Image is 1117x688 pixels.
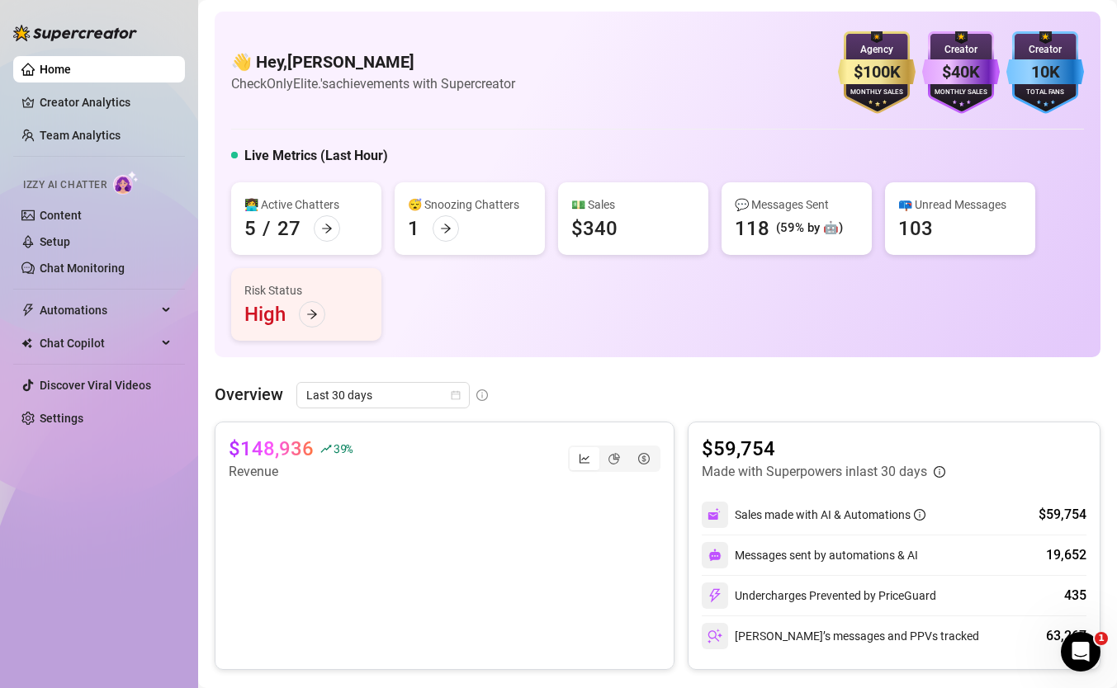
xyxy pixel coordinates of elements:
span: calendar [451,390,461,400]
span: info-circle [476,389,488,401]
img: AI Chatter [113,171,139,195]
a: Team Analytics [40,129,121,142]
div: $59,754 [1039,505,1086,525]
a: Creator Analytics [40,89,172,115]
div: Undercharges Prevented by PriceGuard [702,582,936,609]
article: $59,754 [702,436,945,462]
div: segmented control [568,445,660,472]
span: 39 % [334,441,353,456]
span: rise [320,443,332,455]
iframe: Intercom live chat [1061,632,1100,672]
span: Automations [40,297,157,323]
span: pie-chart [608,453,620,464]
article: Revenue [229,462,353,482]
a: Discover Viral Videos [40,379,151,392]
article: Made with Superpowers in last 30 days [702,462,927,482]
article: $148,936 [229,436,314,462]
div: $100K [838,59,916,85]
article: Check OnlyElite.'s achievements with Supercreator [231,73,515,94]
div: 😴 Snoozing Chatters [408,196,532,214]
a: Setup [40,235,70,248]
a: Content [40,209,82,222]
span: info-circle [914,509,925,521]
div: 📪 Unread Messages [898,196,1022,214]
span: arrow-right [321,223,333,234]
div: 19,652 [1046,545,1086,565]
div: Monthly Sales [838,87,916,98]
span: Last 30 days [306,383,460,408]
div: 435 [1064,586,1086,606]
img: svg%3e [708,588,722,603]
span: thunderbolt [21,304,35,317]
div: Monthly Sales [922,87,1000,98]
div: 👩‍💻 Active Chatters [244,196,368,214]
span: Izzy AI Chatter [23,177,106,193]
img: svg%3e [708,629,722,643]
span: Chat Copilot [40,330,157,356]
a: Settings [40,412,83,425]
img: gold-badge-CigiZidd.svg [838,31,916,114]
div: 1 [408,215,419,242]
img: blue-badge-DgoSNQY1.svg [1006,31,1084,114]
div: Sales made with AI & Automations [735,506,925,524]
div: Creator [922,42,1000,58]
div: $40K [922,59,1000,85]
div: 63,267 [1046,626,1086,646]
div: 118 [735,215,769,242]
span: arrow-right [306,309,318,320]
div: Messages sent by automations & AI [702,542,918,568]
h4: 👋 Hey, [PERSON_NAME] [231,50,515,73]
div: 10K [1006,59,1084,85]
a: Chat Monitoring [40,262,125,275]
div: Creator [1006,42,1084,58]
div: $340 [571,215,618,242]
span: arrow-right [440,223,452,234]
div: 27 [277,215,301,242]
a: Home [40,63,71,76]
div: Total Fans [1006,87,1084,98]
span: line-chart [579,453,590,464]
img: purple-badge-B9DA21FR.svg [922,31,1000,114]
div: 💵 Sales [571,196,695,214]
img: Chat Copilot [21,337,32,349]
img: svg%3e [708,507,722,522]
span: info-circle [934,466,945,478]
div: 5 [244,215,256,242]
div: (59% by 🤖) [776,219,843,238]
div: 103 [898,215,933,242]
div: 💬 Messages Sent [735,196,859,214]
div: [PERSON_NAME]’s messages and PPVs tracked [702,623,979,649]
div: Agency [838,42,916,58]
img: svg%3e [708,549,722,562]
h5: Live Metrics (Last Hour) [244,146,388,166]
div: Risk Status [244,281,368,299]
span: 1 [1095,632,1108,645]
span: dollar-circle [638,453,650,464]
img: logo-BBDzfeDw.svg [13,25,137,41]
article: Overview [215,382,283,407]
